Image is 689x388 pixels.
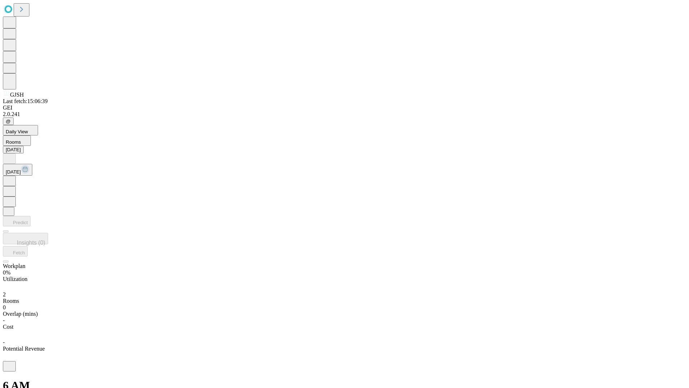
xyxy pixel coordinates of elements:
span: Workplan [3,263,25,269]
button: Fetch [3,246,28,257]
span: Overlap (mins) [3,311,38,317]
button: Insights (0) [3,233,48,244]
div: GEI [3,105,686,111]
span: GJSH [10,92,24,98]
span: Utilization [3,276,27,282]
button: Daily View [3,125,38,135]
span: - [3,317,5,323]
span: 2 [3,291,6,297]
span: Daily View [6,129,28,134]
span: Insights (0) [17,240,45,246]
span: Rooms [6,139,21,145]
button: @ [3,117,14,125]
span: Last fetch: 15:06:39 [3,98,48,104]
span: @ [6,119,11,124]
span: Cost [3,324,13,330]
span: - [3,339,5,345]
span: Rooms [3,298,19,304]
span: [DATE] [6,169,21,175]
div: 2.0.241 [3,111,686,117]
button: [DATE] [3,146,24,153]
button: Predict [3,216,31,226]
button: [DATE] [3,164,32,176]
span: 0% [3,269,10,276]
span: Potential Revenue [3,346,45,352]
button: Rooms [3,135,31,146]
span: 0 [3,304,6,310]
